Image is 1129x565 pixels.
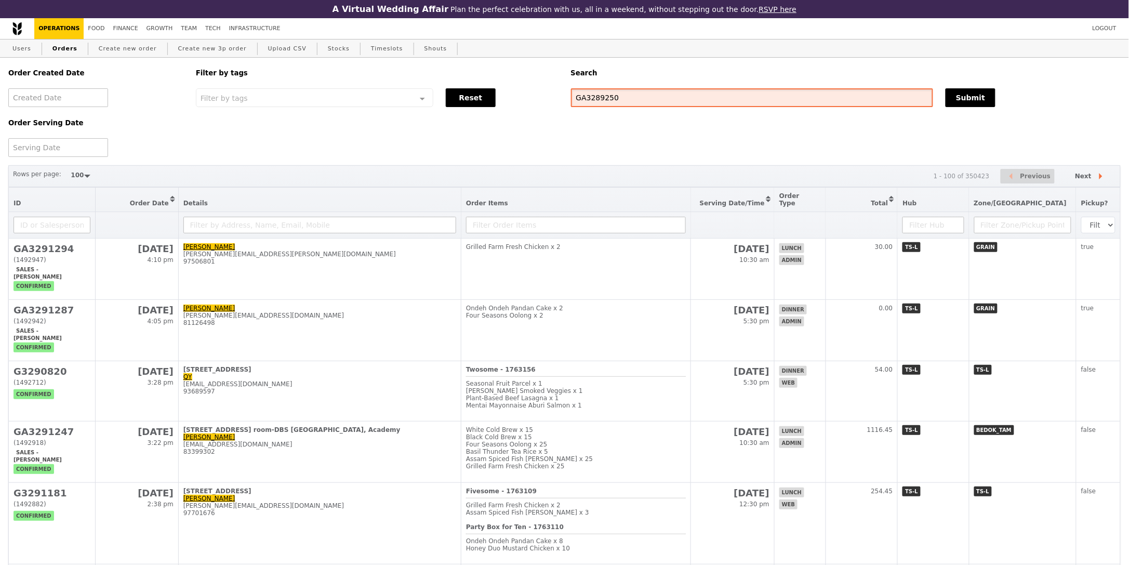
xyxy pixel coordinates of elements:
a: RSVP here [759,5,797,14]
a: QY [183,373,192,380]
span: 30.00 [875,243,893,251]
h5: Order Serving Date [8,119,183,127]
h2: [DATE] [696,366,769,377]
a: Timeslots [367,40,407,58]
div: 97506801 [183,258,456,265]
h2: GA3291287 [14,305,90,316]
div: Plan the perfect celebration with us, all in a weekend, without stepping out the door. [265,4,864,14]
div: Four Seasons Oolong x 25 [466,441,686,448]
span: GRAIN [974,242,998,252]
a: Create new 3p order [174,40,251,58]
span: 4:10 pm [148,256,174,264]
span: Ondeh Ondeh Pandan Cake x 8 [466,537,563,545]
span: Filter by tags [201,93,248,102]
h5: Search [571,69,1121,77]
div: [PERSON_NAME][EMAIL_ADDRESS][DOMAIN_NAME] [183,312,456,319]
span: false [1081,488,1096,495]
h2: GA3291247 [14,426,90,437]
a: Orders [48,40,82,58]
div: Grilled Farm Fresh Chicken x 25 [466,463,686,470]
h5: Order Created Date [8,69,183,77]
input: ID or Salesperson name [14,217,90,233]
div: Grilled Farm Fresh Chicken x 2 [466,243,686,251]
span: [PERSON_NAME] Smoked Veggies x 1 [466,387,583,395]
span: 10:30 am [740,256,769,264]
h2: [DATE] [100,426,174,437]
span: web [779,500,798,509]
h2: G3290820 [14,366,90,377]
h2: [DATE] [100,243,174,254]
span: TS-L [902,487,921,496]
span: 3:22 pm [148,439,174,446]
h2: [DATE] [696,426,769,437]
b: Party Box for Ten - 1763110 [466,523,564,531]
span: 3:28 pm [148,379,174,386]
label: Rows per page: [13,169,61,179]
span: 12:30 pm [739,501,769,508]
h2: [DATE] [100,488,174,498]
span: Next [1075,170,1092,182]
button: Submit [946,88,995,107]
span: false [1081,366,1096,373]
a: Upload CSV [264,40,311,58]
a: Team [177,18,201,39]
button: Next [1066,169,1116,184]
div: 81126498 [183,319,456,326]
span: Sales - [PERSON_NAME] [14,265,64,282]
div: 1 - 100 of 350423 [934,173,990,180]
span: 5:30 pm [743,318,769,325]
div: (1492882) [14,501,90,508]
span: confirmed [14,464,54,474]
h3: A Virtual Wedding Affair [333,4,448,14]
span: ID [14,200,21,207]
span: TS-L [974,487,992,496]
div: (1492712) [14,379,90,386]
span: 0.00 [879,305,893,312]
a: Stocks [324,40,354,58]
a: Food [84,18,109,39]
span: Sales - [PERSON_NAME] [14,448,64,465]
h2: [DATE] [696,305,769,316]
img: Grain logo [12,22,22,35]
span: TS-L [902,242,921,252]
b: Twosome - 1763156 [466,366,536,373]
div: 83399302 [183,448,456,455]
a: [PERSON_NAME] [183,305,235,312]
div: (1492947) [14,256,90,264]
a: [PERSON_NAME] [183,495,235,502]
a: [PERSON_NAME] [183,243,235,251]
div: [STREET_ADDRESS] [183,366,456,373]
span: Grilled Farm Fresh Chicken x 2 [466,502,561,509]
span: 4:05 pm [148,318,174,325]
span: Hub [902,200,917,207]
span: 254.45 [871,488,893,495]
span: TS-L [902,365,921,375]
div: [STREET_ADDRESS] room-DBS [GEOGRAPHIC_DATA], Academy [183,426,456,433]
h2: [DATE] [696,488,769,498]
a: Operations [34,18,84,39]
input: Serving Date [8,138,108,157]
a: Tech [201,18,225,39]
span: Details [183,200,208,207]
span: confirmed [14,511,54,521]
span: lunch [779,426,804,436]
a: Finance [109,18,142,39]
input: Filter Zone/Pickup Point [974,217,1072,233]
span: admin [779,255,804,265]
a: Users [8,40,35,58]
div: Ondeh Ondeh Pandan Cake x 2 [466,305,686,312]
span: confirmed [14,343,54,352]
span: 2:38 pm [148,501,174,508]
span: 5:30 pm [743,379,769,386]
span: 1116.45 [867,426,893,433]
span: Order Items [466,200,508,207]
div: 93689597 [183,388,456,395]
span: 10:30 am [740,439,769,446]
a: Create new order [95,40,161,58]
a: Logout [1088,18,1121,39]
h2: G3291181 [14,488,90,498]
span: true [1081,243,1094,251]
div: Assam Spiced Fish [PERSON_NAME] x 25 [466,455,686,463]
span: confirmed [14,281,54,291]
span: Plant‑Based Beef Lasagna x 1 [466,395,559,402]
